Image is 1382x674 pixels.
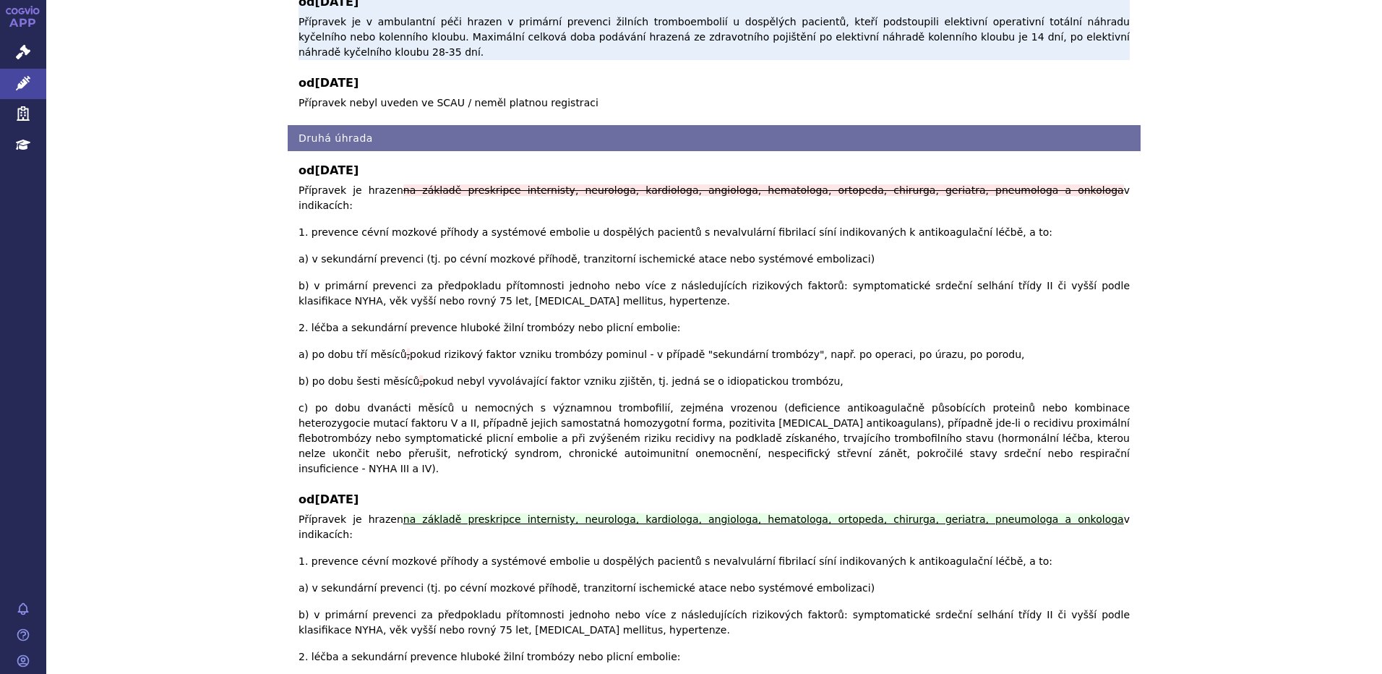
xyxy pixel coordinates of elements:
[288,125,1141,152] h4: Druhá úhrada
[314,492,359,506] span: [DATE]
[299,162,1130,179] b: od
[407,349,410,360] del: ,
[403,184,1124,196] del: na základě preskripce internisty, neurologa, kardiologa, angiologa, hematologa, ortopeda, chirurg...
[299,513,403,525] span: Přípravek je hrazen
[314,163,359,177] span: [DATE]
[299,74,1130,92] b: od
[299,349,1025,387] span: pokud rizikový faktor vzniku trombózy pominul - v případě "sekundární trombózy", např. po operaci...
[403,513,1124,525] ins: na základě preskripce internisty, neurologa, kardiologa, angiologa, hematologa, ortopeda, chirurg...
[299,375,1130,474] span: pokud nebyl vyvolávající faktor vzniku zjištěn, tj. jedná se o idiopatickou trombózu, c) po dobu ...
[299,491,1130,508] b: od
[419,375,422,387] del: ,
[299,97,598,108] span: Přípravek nebyl uveden ve SCAU / neměl platnou registraci
[299,16,1130,58] span: Přípravek je v ambulantní péči hrazen v primární prevenci žilních tromboembolií u dospělých pacie...
[314,76,359,90] span: [DATE]
[299,184,403,196] span: Přípravek je hrazen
